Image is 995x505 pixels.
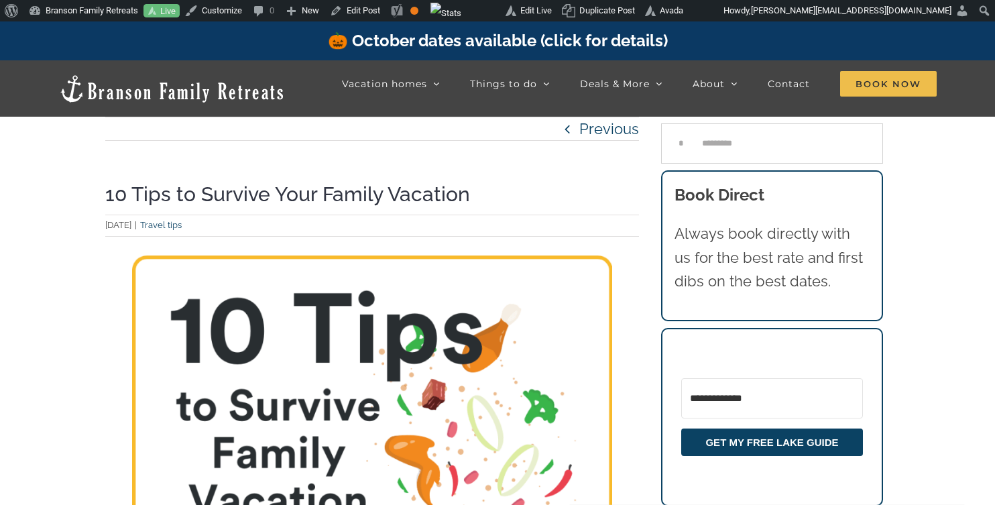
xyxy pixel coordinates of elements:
[751,5,951,15] span: [PERSON_NAME][EMAIL_ADDRESS][DOMAIN_NAME]
[105,181,639,208] h1: 10 Tips to Survive Your Family Vacation
[105,220,131,230] span: [DATE]
[579,117,639,140] a: Previous
[675,222,870,293] p: Always book directly with us for the best rate and first dibs on the best dates.
[681,378,864,418] input: Email Address
[342,70,440,97] a: Vacation homes
[410,7,418,15] div: OK
[143,4,180,18] a: Live
[661,123,883,164] input: Search...
[328,31,668,50] a: 🎃 October dates available (click for details)
[661,123,701,164] input: Search
[470,79,537,89] span: Things to do
[580,70,662,97] a: Deals & More
[768,79,810,89] span: Contact
[675,185,764,205] b: Book Direct
[342,70,937,97] nav: Main Menu
[131,220,140,230] span: |
[342,79,427,89] span: Vacation homes
[693,70,738,97] a: About
[840,71,937,97] span: Book Now
[430,3,461,24] img: Views over 48 hours. Click for more Jetpack Stats.
[140,220,182,230] a: Travel tips
[681,429,864,456] button: GET MY FREE LAKE GUIDE
[693,79,725,89] span: About
[470,70,550,97] a: Things to do
[580,79,650,89] span: Deals & More
[768,70,810,97] a: Contact
[840,70,937,97] a: Book Now
[58,74,286,104] img: Branson Family Retreats Logo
